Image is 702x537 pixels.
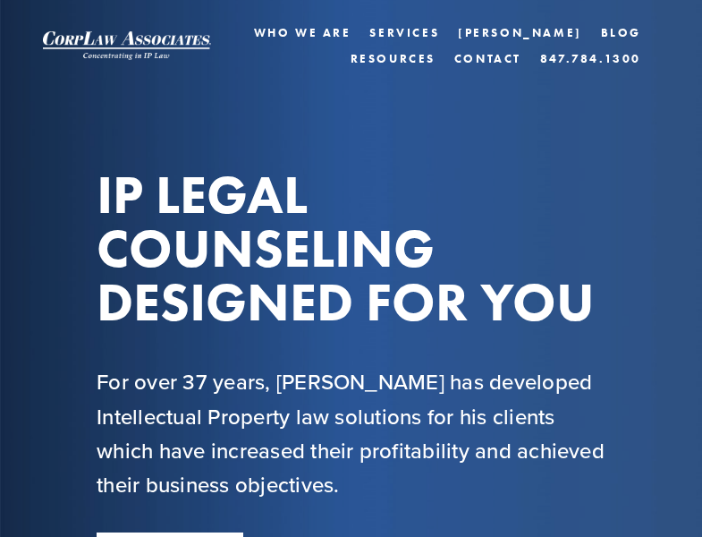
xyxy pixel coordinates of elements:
[601,20,641,46] a: Blog
[254,20,351,46] a: Who We Are
[454,46,521,72] a: Contact
[351,52,436,65] a: Resources
[97,167,605,328] h1: IP LEGAL COUNSELING DESIGNED FOR YOU
[97,364,605,502] h2: For over 37 years, [PERSON_NAME] has developed Intellectual Property law solutions for his client...
[540,46,641,72] a: 847.784.1300
[369,20,439,46] a: Services
[43,31,211,61] img: CorpLaw IP Law Firm
[458,20,582,46] a: [PERSON_NAME]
